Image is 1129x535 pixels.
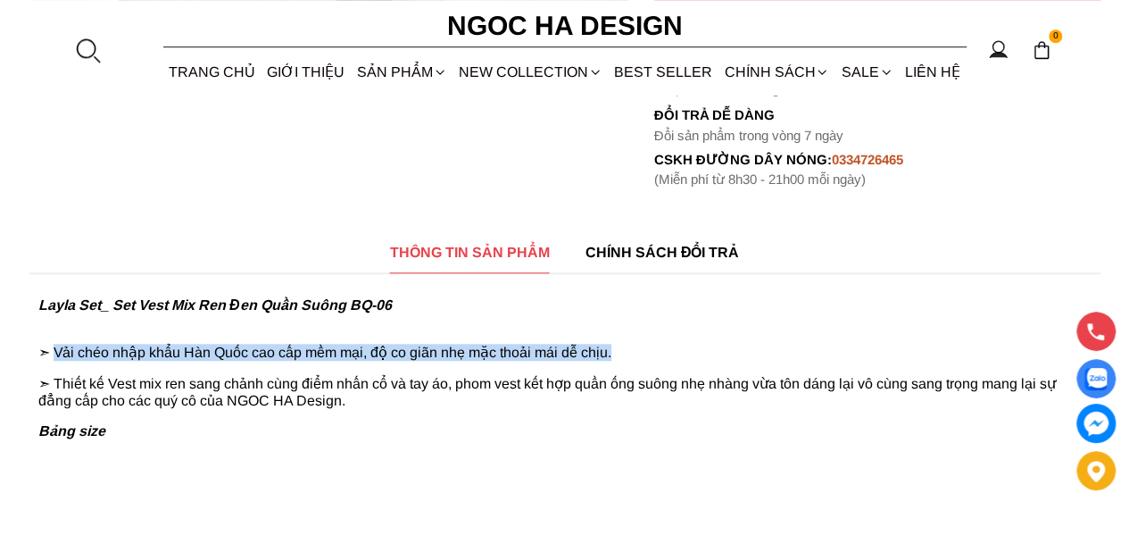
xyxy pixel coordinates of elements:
[38,375,1092,409] p: ➣ Thiết kế Vest mix ren sang chảnh cùng điểm nhấn cổ và tay áo, phom vest kết hợp quần ống suông ...
[831,152,902,167] font: 0334726465
[431,4,699,47] a: Ngoc Ha Design
[1032,40,1051,60] img: img-CART-ICON-ksit0nf1
[1049,29,1063,44] span: 0
[1084,368,1107,390] img: Display image
[654,128,843,143] font: Đổi sản phẩm trong vòng 7 ngày
[654,152,832,167] font: cskh đường dây nóng:
[654,107,1100,122] h6: Đổi trả dễ dàng
[38,328,1092,361] p: ➣ Vải chéo nhập khẩu Hàn Quốc cao cấp mềm mại, độ co giãn nhẹ mặc thoải mái dễ chịu.
[452,48,608,96] a: NEW COLLECTION
[38,423,105,439] strong: Bảng size
[654,171,866,187] font: (Miễn phí từ 8h30 - 21h00 mỗi ngày)
[390,241,550,263] span: THÔNG TIN SẢN PHẨM
[1076,359,1116,398] a: Display image
[261,48,351,96] a: GIỚI THIỆU
[899,48,966,96] a: LIÊN HỆ
[718,48,835,96] div: Chính sách
[835,48,899,96] a: SALE
[1076,404,1116,443] a: messenger
[163,48,261,96] a: TRANG CHỦ
[585,241,740,263] span: CHÍNH SÁCH ĐỔI TRẢ
[38,297,392,313] strong: Layla Set_ Set Vest Mix Ren Đen Quần Suông BQ-06
[351,48,452,96] div: SẢN PHẨM
[609,48,718,96] a: BEST SELLER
